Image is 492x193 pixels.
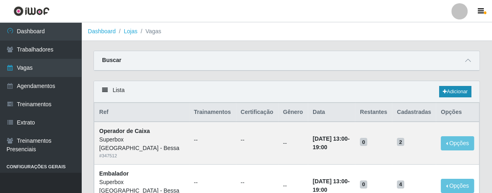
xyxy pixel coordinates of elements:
[99,170,128,177] strong: Embalador
[441,179,474,193] button: Opções
[439,86,471,97] a: Adicionar
[137,27,161,36] li: Vagas
[88,28,116,34] a: Dashboard
[360,180,367,189] span: 0
[189,103,236,122] th: Trainamentos
[194,178,231,187] ul: --
[124,28,137,34] a: Lojas
[397,180,404,189] span: 4
[436,103,479,122] th: Opções
[94,103,189,122] th: Ref
[313,187,327,193] time: 19:00
[13,6,50,16] img: CoreUI Logo
[392,103,436,122] th: Cadastradas
[99,135,184,152] div: Superbox [GEOGRAPHIC_DATA] - Bessa
[81,22,492,41] nav: breadcrumb
[360,138,367,146] span: 0
[102,57,121,63] strong: Buscar
[308,103,355,122] th: Data
[99,152,184,159] div: # 347512
[94,81,479,103] div: Lista
[313,135,348,142] time: [DATE] 13:00
[278,122,308,164] td: --
[313,178,348,184] time: [DATE] 13:00
[278,103,308,122] th: Gênero
[313,144,327,150] time: 19:00
[313,178,350,193] strong: -
[441,136,474,150] button: Opções
[355,103,392,122] th: Restantes
[236,103,278,122] th: Certificação
[194,136,231,144] ul: --
[397,138,404,146] span: 2
[313,135,350,150] strong: -
[241,178,273,187] ul: --
[99,128,150,134] strong: Operador de Caixa
[241,136,273,144] ul: --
